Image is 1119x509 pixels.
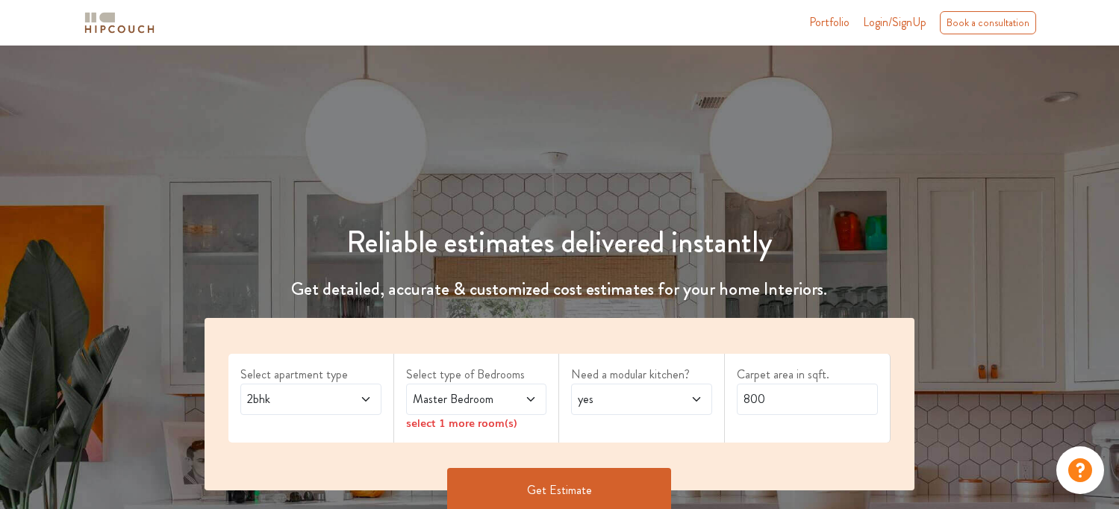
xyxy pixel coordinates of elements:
[575,390,670,408] span: yes
[940,11,1036,34] div: Book a consultation
[406,366,547,384] label: Select type of Bedrooms
[244,390,340,408] span: 2bhk
[196,278,923,300] h4: Get detailed, accurate & customized cost estimates for your home Interiors.
[571,366,712,384] label: Need a modular kitchen?
[410,390,505,408] span: Master Bedroom
[82,10,157,36] img: logo-horizontal.svg
[863,13,926,31] span: Login/SignUp
[82,6,157,40] span: logo-horizontal.svg
[196,225,923,260] h1: Reliable estimates delivered instantly
[240,366,381,384] label: Select apartment type
[406,415,547,431] div: select 1 more room(s)
[737,366,878,384] label: Carpet area in sqft.
[737,384,878,415] input: Enter area sqft
[809,13,850,31] a: Portfolio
